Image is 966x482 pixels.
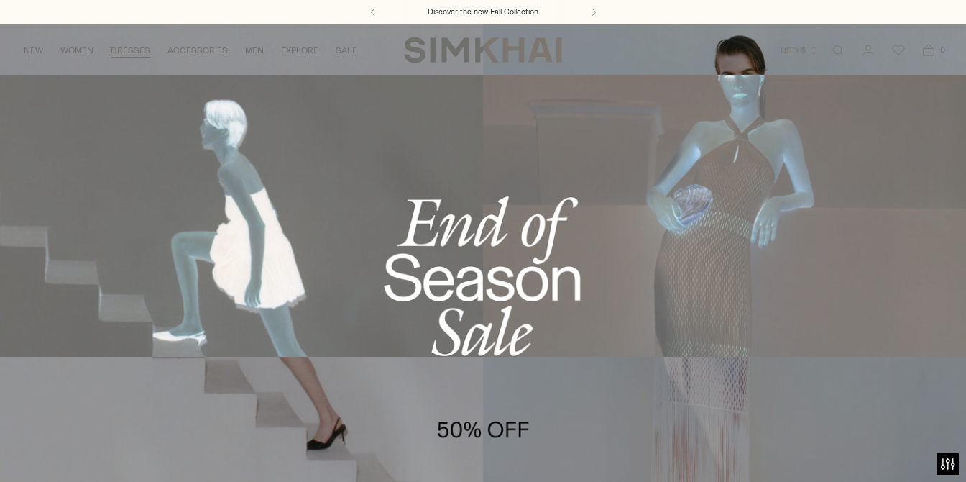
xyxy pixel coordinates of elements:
a: SALE [336,35,357,66]
button: USD $ [781,35,819,66]
a: Discover the new Fall Collection [428,6,538,18]
a: DRESSES [111,35,150,66]
a: EXPLORE [281,35,318,66]
span: 0 [936,43,949,56]
a: Open search modal [824,36,852,65]
a: WOMEN [60,35,93,66]
a: NEW [24,35,43,66]
a: ACCESSORIES [167,35,228,66]
a: Open cart modal [914,36,943,65]
a: Go to the account page [854,36,883,65]
a: MEN [245,35,264,66]
a: Wishlist [884,36,913,65]
a: SIMKHAI [404,36,562,64]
